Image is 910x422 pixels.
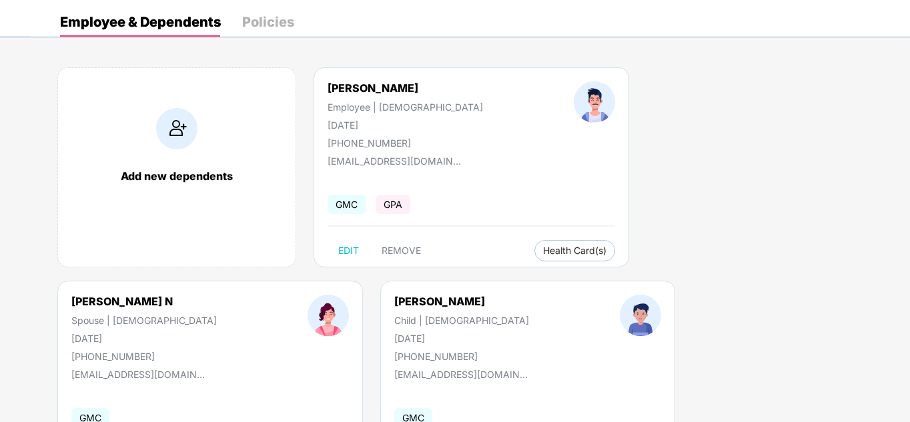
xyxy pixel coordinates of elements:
div: Child | [DEMOGRAPHIC_DATA] [394,315,529,326]
img: profileImage [574,81,615,123]
div: [PHONE_NUMBER] [394,351,529,362]
div: [PHONE_NUMBER] [328,137,483,149]
div: [DATE] [328,119,483,131]
div: [PERSON_NAME] [394,295,529,308]
div: Policies [242,15,294,29]
span: GPA [376,195,410,214]
div: Employee | [DEMOGRAPHIC_DATA] [328,101,483,113]
span: GMC [328,195,366,214]
div: [EMAIL_ADDRESS][DOMAIN_NAME] [71,369,205,380]
div: Add new dependents [71,169,282,183]
div: [EMAIL_ADDRESS][DOMAIN_NAME] [394,369,528,380]
div: Spouse | [DEMOGRAPHIC_DATA] [71,315,217,326]
div: [EMAIL_ADDRESS][DOMAIN_NAME] [328,155,461,167]
button: Health Card(s) [534,240,615,261]
div: [DATE] [71,333,217,344]
div: [PERSON_NAME] N [71,295,217,308]
div: [DATE] [394,333,529,344]
button: EDIT [328,240,370,261]
div: [PHONE_NUMBER] [71,351,217,362]
img: profileImage [308,295,349,336]
img: profileImage [620,295,661,336]
span: Health Card(s) [543,247,606,254]
img: addIcon [156,108,197,149]
div: Employee & Dependents [60,15,221,29]
span: EDIT [338,245,359,256]
button: REMOVE [371,240,432,261]
div: [PERSON_NAME] [328,81,483,95]
span: REMOVE [382,245,421,256]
